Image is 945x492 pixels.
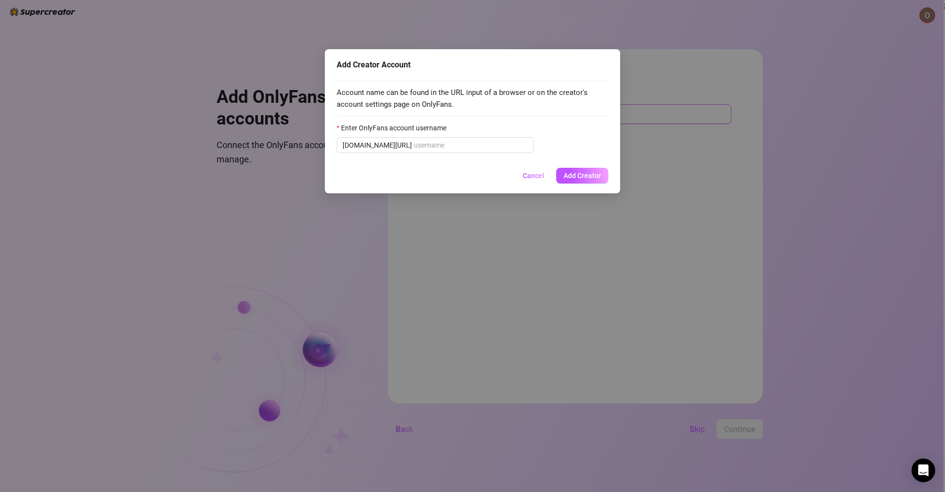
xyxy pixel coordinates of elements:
button: Add Creator [556,168,608,184]
input: Enter OnlyFans account username [414,140,528,151]
span: [DOMAIN_NAME][URL] [343,140,412,151]
div: Open Intercom Messenger [912,459,935,482]
button: Cancel [515,168,552,184]
span: Account name can be found in the URL input of a browser or on the creator's account settings page... [337,87,608,110]
div: Add Creator Account [337,59,608,71]
span: Cancel [523,172,544,180]
span: Add Creator [564,172,601,180]
label: Enter OnlyFans account username [337,123,453,133]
